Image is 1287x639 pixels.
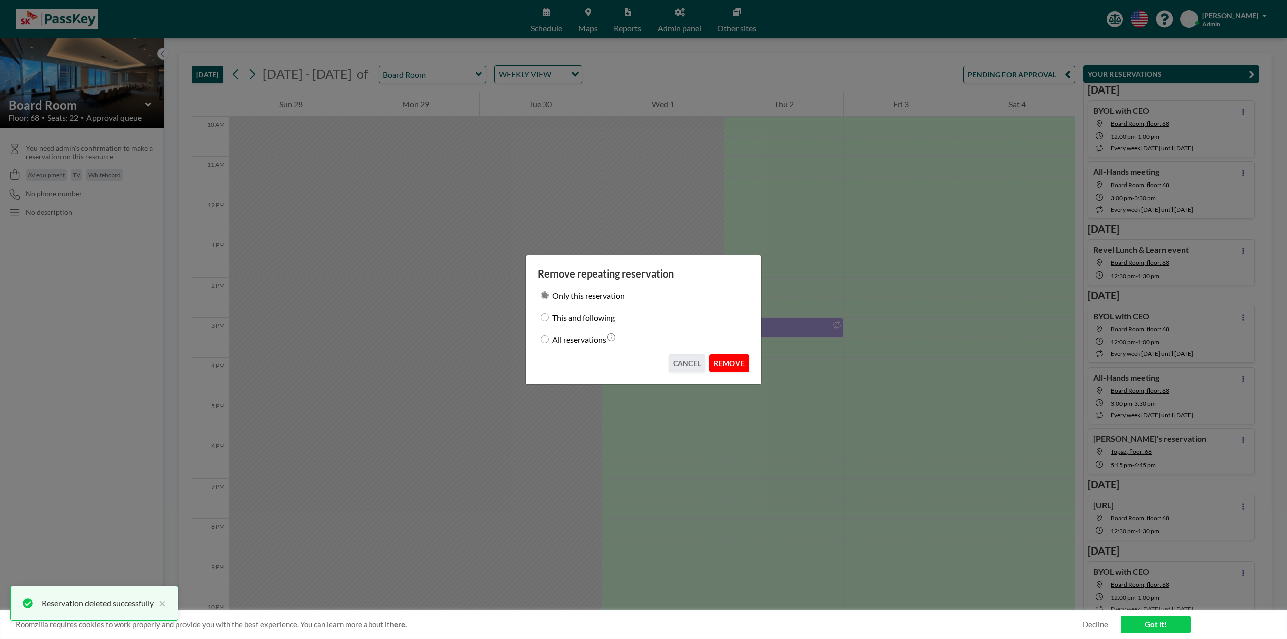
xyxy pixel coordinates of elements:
[16,620,1083,629] span: Roomzilla requires cookies to work properly and provide you with the best experience. You can lea...
[1121,616,1191,633] a: Got it!
[669,354,706,372] button: CANCEL
[709,354,749,372] button: REMOVE
[552,332,606,346] label: All reservations
[552,288,625,302] label: Only this reservation
[154,597,166,609] button: close
[538,267,749,280] h3: Remove repeating reservation
[1083,620,1108,629] a: Decline
[390,620,407,629] a: here.
[42,597,154,609] div: Reservation deleted successfully
[552,310,615,324] label: This and following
